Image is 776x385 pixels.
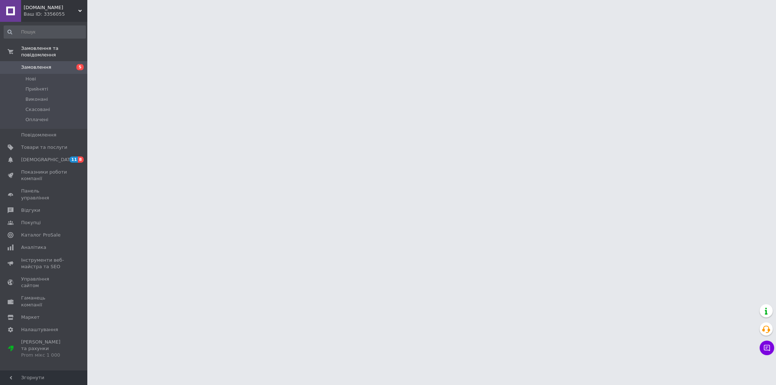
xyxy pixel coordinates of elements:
span: Каталог ProSale [21,232,60,238]
span: Панель управління [21,188,67,201]
span: footballtovar.ua [24,4,78,11]
span: Налаштування [21,326,58,333]
span: Виконані [25,96,48,103]
div: Ваш ID: 3356055 [24,11,87,17]
span: Прийняті [25,86,48,92]
span: [DEMOGRAPHIC_DATA] [21,156,75,163]
span: Відгуки [21,207,40,214]
span: Повідомлення [21,132,56,138]
span: Замовлення [21,64,51,71]
span: Управління сайтом [21,276,67,289]
span: Товари та послуги [21,144,67,151]
span: Гаманець компанії [21,295,67,308]
span: Замовлення та повідомлення [21,45,87,58]
span: Нові [25,76,36,82]
span: 11 [69,156,78,163]
span: 8 [78,156,84,163]
span: Інструменти веб-майстра та SEO [21,257,67,270]
span: 5 [76,64,84,70]
span: Аналітика [21,244,46,251]
span: Маркет [21,314,40,321]
button: Чат з покупцем [760,341,774,355]
span: [PERSON_NAME] та рахунки [21,339,67,359]
span: Скасовані [25,106,50,113]
span: Показники роботи компанії [21,169,67,182]
span: Покупці [21,219,41,226]
input: Пошук [4,25,86,39]
div: Prom мікс 1 000 [21,352,67,358]
span: Оплачені [25,116,48,123]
